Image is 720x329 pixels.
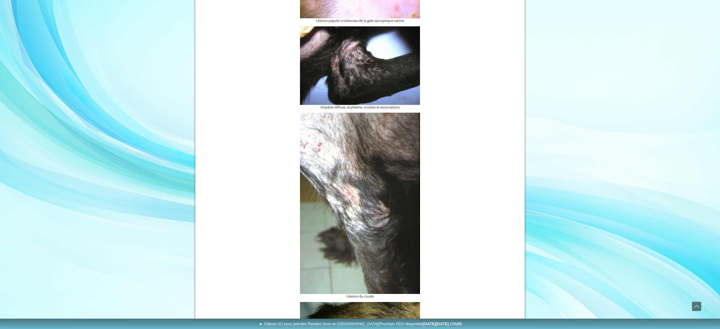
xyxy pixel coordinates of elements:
[300,113,420,294] img: Lésions du coude
[300,294,420,299] figcaption: Lésions du coude
[300,105,420,110] figcaption: Alopécie diffuse, érythème, croûtes et excoriations
[378,322,462,326] span: (Prochain RDV disponible )
[692,301,701,311] a: Défiler vers le haut
[300,26,420,105] img: Alopécie diffuse, érythème, croûtes et excoriations
[423,322,461,326] b: [DATE][DATE] 17h20
[300,18,420,23] figcaption: Lésions papulo-croûteuses de la gale sarcoptique canine
[259,322,462,326] span: ► Cliquez ICI pour prendre Rendez-Vous en [GEOGRAPHIC_DATA]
